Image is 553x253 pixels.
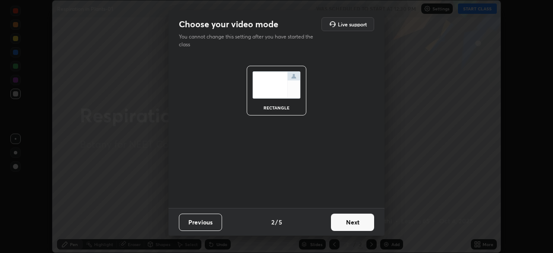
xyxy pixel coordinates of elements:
[331,214,374,231] button: Next
[279,218,282,227] h4: 5
[271,218,274,227] h4: 2
[179,214,222,231] button: Previous
[179,19,278,30] h2: Choose your video mode
[252,71,301,99] img: normalScreenIcon.ae25ed63.svg
[179,33,319,48] p: You cannot change this setting after you have started the class
[338,22,367,27] h5: Live support
[275,218,278,227] h4: /
[259,106,294,110] div: rectangle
